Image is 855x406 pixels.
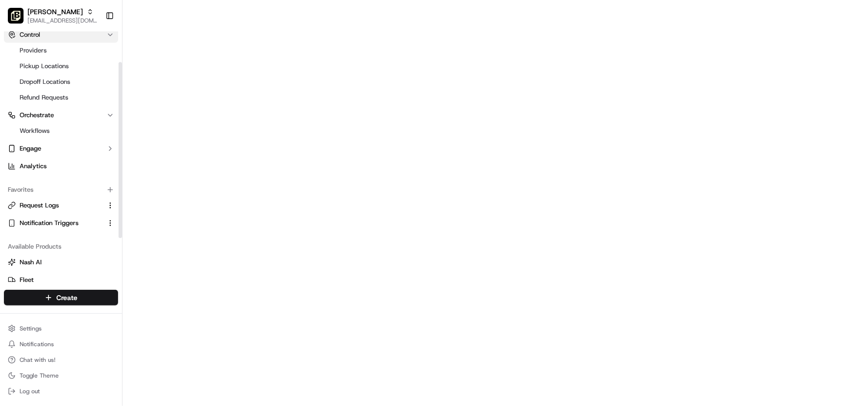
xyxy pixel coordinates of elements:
span: Pylon [98,243,119,251]
span: Request Logs [20,201,59,210]
img: 1736555255976-a54dd68f-1ca7-489b-9aae-adbdc363a1c4 [20,179,27,187]
img: 1736555255976-a54dd68f-1ca7-489b-9aae-adbdc363a1c4 [10,94,27,111]
button: Toggle Theme [4,369,118,382]
a: Fleet [8,276,114,284]
span: Nash AI [20,258,42,267]
a: Providers [16,44,106,57]
span: Fleet [20,276,34,284]
a: 💻API Documentation [79,215,161,233]
span: Notifications [20,340,54,348]
span: Engage [20,144,41,153]
span: Chat with us! [20,356,55,364]
a: Notification Triggers [8,219,102,228]
button: Nash AI [4,254,118,270]
input: Got a question? Start typing here... [25,63,176,74]
button: Log out [4,384,118,398]
a: Workflows [16,124,106,138]
button: Notification Triggers [4,215,118,231]
span: Settings [20,325,42,332]
a: 📗Knowledge Base [6,215,79,233]
a: Analytics [4,158,118,174]
span: Refund Requests [20,93,68,102]
img: Masood Aslam [10,169,25,185]
span: Pickup Locations [20,62,69,71]
div: Favorites [4,182,118,198]
span: [DATE] [87,178,107,186]
span: Providers [20,46,47,55]
button: Control [4,27,118,43]
img: Nash [10,10,29,29]
img: Brittany Newman [10,143,25,158]
span: Notification Triggers [20,219,78,228]
span: Toggle Theme [20,372,59,380]
button: [EMAIL_ADDRESS][DOMAIN_NAME] [27,17,98,25]
span: Analytics [20,162,47,171]
button: Create [4,290,118,305]
button: Settings [4,322,118,335]
button: [PERSON_NAME] [27,7,83,17]
span: Log out [20,387,40,395]
span: Knowledge Base [20,219,75,229]
a: Dropoff Locations [16,75,106,89]
button: Pei Wei - Rogers[PERSON_NAME][EMAIL_ADDRESS][DOMAIN_NAME] [4,4,101,27]
a: Request Logs [8,201,102,210]
button: See all [152,126,178,137]
div: We're available if you need us! [44,103,135,111]
a: Pickup Locations [16,59,106,73]
button: Engage [4,141,118,156]
p: Welcome 👋 [10,39,178,55]
button: Notifications [4,337,118,351]
span: Control [20,30,40,39]
div: Start new chat [44,94,161,103]
a: Powered byPylon [69,243,119,251]
span: API Documentation [93,219,157,229]
button: Request Logs [4,198,118,213]
span: • [81,178,85,186]
div: Available Products [4,239,118,254]
button: Chat with us! [4,353,118,367]
img: 1736555255976-a54dd68f-1ca7-489b-9aae-adbdc363a1c4 [20,152,27,160]
button: Orchestrate [4,107,118,123]
div: Past conversations [10,127,66,135]
span: [PERSON_NAME] [30,178,79,186]
span: [DATE] [87,152,107,160]
img: 9188753566659_6852d8bf1fb38e338040_72.png [21,94,38,111]
span: Create [56,293,77,303]
img: Pei Wei - Rogers [8,8,24,24]
div: 💻 [83,220,91,228]
span: Workflows [20,127,49,135]
span: Dropoff Locations [20,77,70,86]
a: Refund Requests [16,91,106,104]
button: Fleet [4,272,118,288]
span: [PERSON_NAME] [30,152,79,160]
div: 📗 [10,220,18,228]
button: Start new chat [167,97,178,108]
span: • [81,152,85,160]
span: Orchestrate [20,111,54,120]
a: Nash AI [8,258,114,267]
